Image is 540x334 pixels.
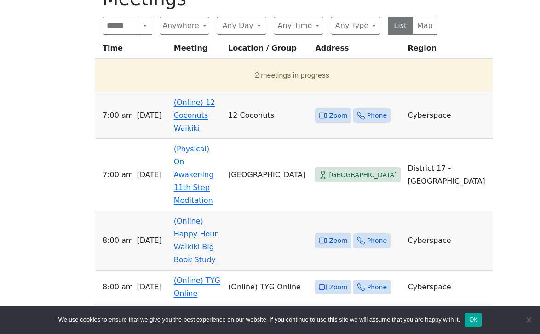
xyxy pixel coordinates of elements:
a: (Online) Happy Hour Waikiki Big Book Study [174,217,218,264]
span: 8:00 AM [103,234,133,247]
th: Location / Group [224,42,311,59]
a: (Online) TYG Online [174,276,220,298]
th: Address [311,42,404,59]
button: Any Time [274,17,323,35]
td: Cyberspace [404,211,493,271]
td: Cyberspace [404,271,493,304]
span: Phone [367,110,387,121]
td: (Online) TYG Online [224,271,311,304]
input: Search [103,17,138,35]
span: 7:00 AM [103,109,133,122]
td: 12 Coconuts [224,92,311,139]
span: [DATE] [137,281,161,294]
td: Cyberspace [404,92,493,139]
button: Search [138,17,152,35]
a: (Online) 12 Coconuts Waikiki [174,98,215,132]
span: Phone [367,235,387,247]
button: 2 meetings in progress [99,63,485,88]
th: Region [404,42,493,59]
th: Time [95,42,170,59]
button: Any Day [217,17,266,35]
span: Phone [367,282,387,293]
span: 8:00 AM [103,281,133,294]
span: 7:00 AM [103,168,133,181]
span: [DATE] [137,109,161,122]
button: Map [413,17,438,35]
span: [GEOGRAPHIC_DATA] [329,169,396,181]
span: Zoom [329,282,347,293]
th: Meeting [170,42,224,59]
button: Ok [465,313,482,327]
td: [GEOGRAPHIC_DATA] [224,139,311,211]
a: (Physical) On Awakening 11th Step Meditation [174,144,214,205]
td: District 17 - [GEOGRAPHIC_DATA] [404,139,493,211]
button: List [388,17,413,35]
button: Any Type [331,17,380,35]
span: Zoom [329,110,347,121]
span: [DATE] [137,234,161,247]
span: Zoom [329,235,347,247]
button: Anywhere [160,17,209,35]
span: [DATE] [137,168,161,181]
span: No [524,315,533,324]
span: We use cookies to ensure that we give you the best experience on our website. If you continue to ... [58,315,460,324]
